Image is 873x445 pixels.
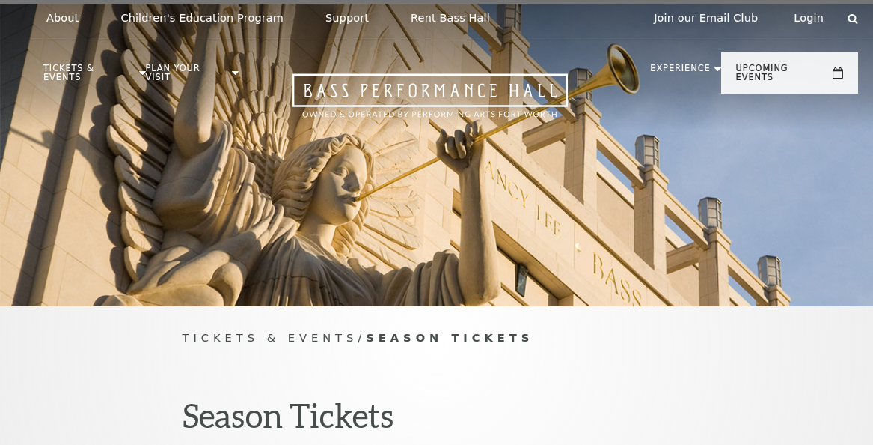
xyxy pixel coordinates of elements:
span: Season Tickets [366,331,533,344]
p: Children's Education Program [120,12,284,25]
p: Experience [650,64,710,81]
p: / [183,329,691,348]
p: About [46,12,79,25]
p: Tickets & Events [43,64,135,90]
p: Rent Bass Hall [411,12,490,25]
p: Upcoming Events [736,64,829,90]
p: Support [325,12,369,25]
p: Plan Your Visit [146,64,229,90]
span: Tickets & Events [183,331,358,344]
